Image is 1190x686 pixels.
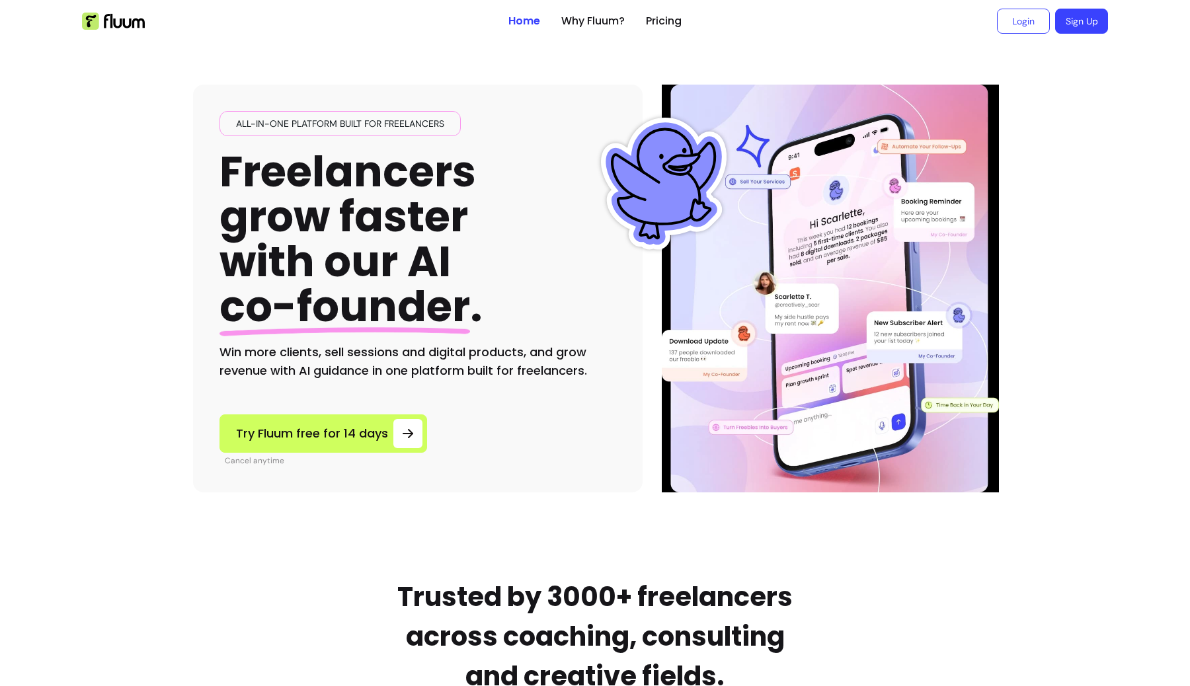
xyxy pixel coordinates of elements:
h2: Win more clients, sell sessions and digital products, and grow revenue with AI guidance in one pl... [219,343,616,380]
a: Why Fluum? [561,13,625,29]
a: Home [508,13,540,29]
a: Pricing [646,13,682,29]
img: Fluum Logo [82,13,145,30]
h1: Freelancers grow faster with our AI . [219,149,483,330]
span: co-founder [219,277,470,336]
a: Try Fluum free for 14 days [219,414,427,453]
span: All-in-one platform built for freelancers [231,117,450,130]
a: Sign Up [1055,9,1108,34]
img: Illustration of Fluum AI Co-Founder on a smartphone, showing solo business performance insights s... [664,85,997,492]
span: Try Fluum free for 14 days [236,424,388,443]
p: Cancel anytime [225,455,427,466]
img: Fluum Duck sticker [598,118,730,250]
a: Login [997,9,1050,34]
